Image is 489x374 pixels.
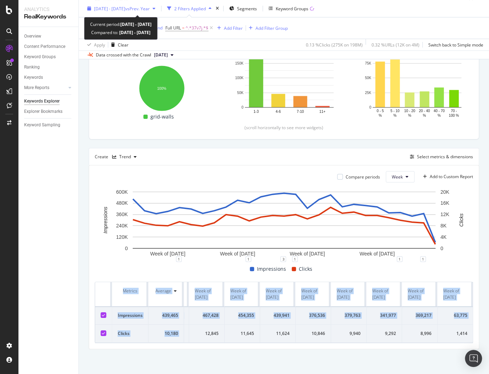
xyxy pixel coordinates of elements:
[434,109,445,113] text: 40 - 70
[84,39,105,50] button: Apply
[24,43,73,50] a: Content Performance
[230,288,254,301] div: Week of [DATE]
[156,288,171,294] div: Average
[253,110,259,114] text: 1-3
[346,174,380,180] div: Compare periods
[24,64,40,71] div: Ranking
[369,105,371,109] text: 0
[420,256,426,262] div: 1
[337,312,361,319] div: 379,763
[393,114,396,117] text: %
[125,246,128,251] text: 0
[365,91,371,95] text: 25K
[230,330,254,337] div: 11,645
[220,251,255,257] text: Week of [DATE]
[118,288,143,294] div: Metrics
[392,174,403,180] span: Week
[157,87,166,90] text: 100%
[24,74,43,81] div: Keywords
[440,200,450,206] text: 16K
[458,214,464,227] text: Clicks
[116,189,128,195] text: 600K
[120,21,152,27] b: [DATE] - [DATE]
[408,114,411,117] text: %
[440,223,447,229] text: 8K
[443,330,467,337] div: 1,414
[372,42,419,48] div: 0.32 % URLs ( 12K on 4M )
[226,3,260,14] button: Segments
[428,42,483,48] div: Switch back to Simple mode
[301,312,325,319] div: 376,536
[235,61,244,65] text: 150K
[425,39,483,50] button: Switch back to Simple mode
[116,234,128,240] text: 120K
[24,108,62,115] div: Explorer Bookmarks
[214,5,220,12] div: times
[319,110,325,114] text: 11+
[24,53,73,61] a: Keyword Groups
[276,110,281,114] text: 4-6
[24,53,56,61] div: Keyword Groups
[390,109,400,113] text: 5 - 10
[438,114,441,117] text: %
[299,265,312,273] span: Clicks
[365,61,371,65] text: 75K
[276,5,308,11] div: Keyword Groups
[440,234,447,240] text: 4K
[116,223,128,229] text: 240K
[451,109,457,113] text: 70 -
[155,25,163,31] div: and
[241,105,243,109] text: 0
[337,330,361,337] div: 9,940
[234,45,345,119] svg: A chart.
[359,251,395,257] text: Week of [DATE]
[237,91,243,95] text: 50K
[443,288,467,301] div: Week of [DATE]
[301,330,325,337] div: 10,846
[297,110,304,114] text: 7-10
[150,251,185,257] text: Week of [DATE]
[119,155,131,159] div: Trend
[165,25,181,31] span: Full URL
[125,5,150,11] span: vs Prev. Year
[24,64,73,71] a: Ranking
[94,42,105,48] div: Apply
[106,62,217,112] div: A chart.
[154,330,178,337] div: 10,180
[443,312,467,319] div: 63,775
[95,188,473,259] svg: A chart.
[372,312,396,319] div: 341,977
[408,330,432,337] div: 8,996
[24,13,73,21] div: RealKeywords
[154,312,178,319] div: 439,465
[397,256,402,262] div: 1
[386,171,414,182] button: Week
[237,5,257,11] span: Segments
[266,312,290,319] div: 439,941
[292,256,298,262] div: 1
[224,25,243,31] div: Add Filter
[440,246,443,251] text: 0
[256,25,288,31] div: Add Filter Group
[280,256,286,262] div: 3
[257,265,286,273] span: Impressions
[24,43,65,50] div: Content Performance
[96,52,151,58] div: Data crossed with the Crawl
[408,288,432,301] div: Week of [DATE]
[440,189,450,195] text: 20K
[186,23,208,33] span: ^.*37v7j.*$
[154,52,168,58] span: 2025 Jun. 30th
[337,288,361,301] div: Week of [DATE]
[440,211,450,217] text: 12K
[150,112,174,121] span: grid-walls
[24,108,73,115] a: Explorer Bookmarks
[108,39,128,50] button: Clear
[290,251,325,257] text: Week of [DATE]
[116,200,128,206] text: 480K
[103,207,108,233] text: Impressions
[118,42,128,48] div: Clear
[118,29,150,35] b: [DATE] - [DATE]
[417,154,473,160] div: Select metrics & dimensions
